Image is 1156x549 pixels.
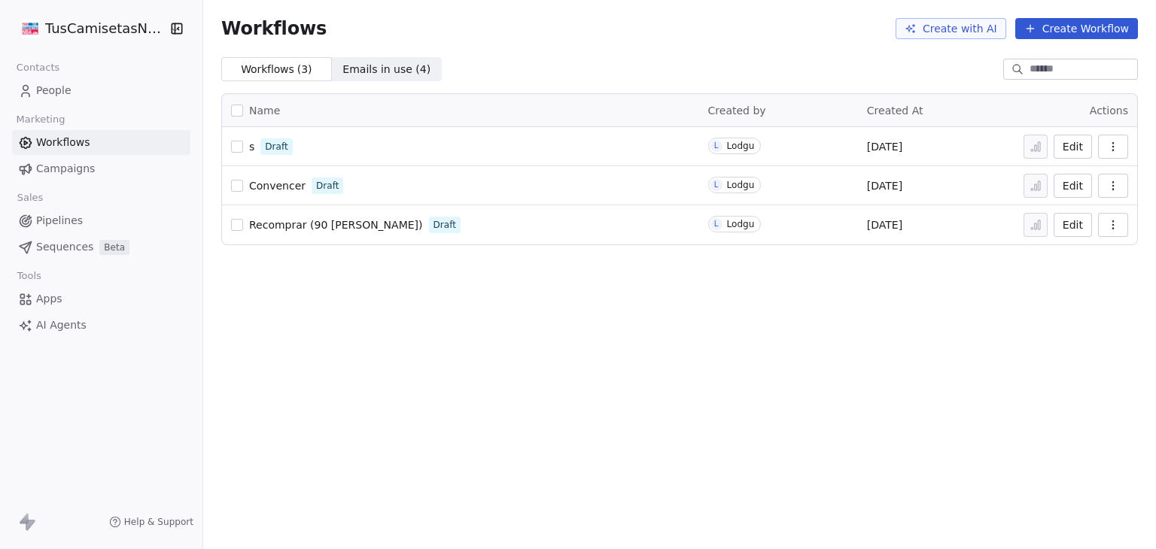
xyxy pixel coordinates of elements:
[714,218,719,230] div: L
[867,139,902,154] span: [DATE]
[316,179,339,193] span: Draft
[1090,105,1128,117] span: Actions
[1015,18,1138,39] button: Create Workflow
[45,19,166,38] span: TusCamisetasNBA
[12,78,190,103] a: People
[11,265,47,287] span: Tools
[21,20,39,38] img: tuscamisetasnba.jpg
[18,16,160,41] button: TusCamisetasNBA
[12,130,190,155] a: Workflows
[714,179,719,191] div: L
[36,83,71,99] span: People
[249,178,306,193] a: Convencer
[867,178,902,193] span: [DATE]
[727,180,755,190] div: Lodgu
[727,141,755,151] div: Lodgu
[249,217,423,232] a: Recomprar (90 [PERSON_NAME])
[12,208,190,233] a: Pipelines
[249,180,306,192] span: Convencer
[12,287,190,311] a: Apps
[896,18,1006,39] button: Create with AI
[36,213,83,229] span: Pipelines
[11,187,50,209] span: Sales
[433,218,456,232] span: Draft
[1054,213,1092,237] button: Edit
[124,516,193,528] span: Help & Support
[109,516,193,528] a: Help & Support
[221,18,327,39] span: Workflows
[99,240,129,255] span: Beta
[36,161,95,177] span: Campaigns
[249,139,254,154] a: s
[36,317,87,333] span: AI Agents
[265,140,287,153] span: Draft
[1054,174,1092,198] button: Edit
[249,103,280,119] span: Name
[1054,135,1092,159] button: Edit
[708,105,766,117] span: Created by
[12,313,190,338] a: AI Agents
[36,239,93,255] span: Sequences
[249,141,254,153] span: s
[249,219,423,231] span: Recomprar (90 [PERSON_NAME])
[714,140,719,152] div: L
[12,235,190,259] a: SequencesBeta
[727,219,755,229] div: Lodgu
[867,217,902,232] span: [DATE]
[36,135,90,150] span: Workflows
[10,56,66,79] span: Contacts
[10,108,71,131] span: Marketing
[867,105,923,117] span: Created At
[36,291,62,307] span: Apps
[12,156,190,181] a: Campaigns
[342,62,430,77] span: Emails in use ( 4 )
